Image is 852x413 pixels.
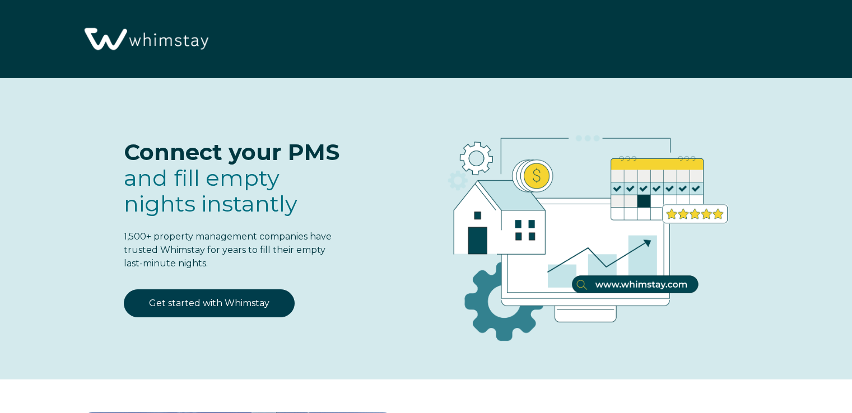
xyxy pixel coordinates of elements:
span: fill empty nights instantly [124,164,297,217]
span: 1,500+ property management companies have trusted Whimstay for years to fill their empty last-min... [124,231,332,269]
a: Get started with Whimstay [124,289,295,317]
img: Whimstay Logo-02 1 [78,6,212,74]
span: Connect your PMS [124,138,339,166]
img: RBO Ilustrations-03 [384,100,779,359]
span: and [124,164,297,217]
